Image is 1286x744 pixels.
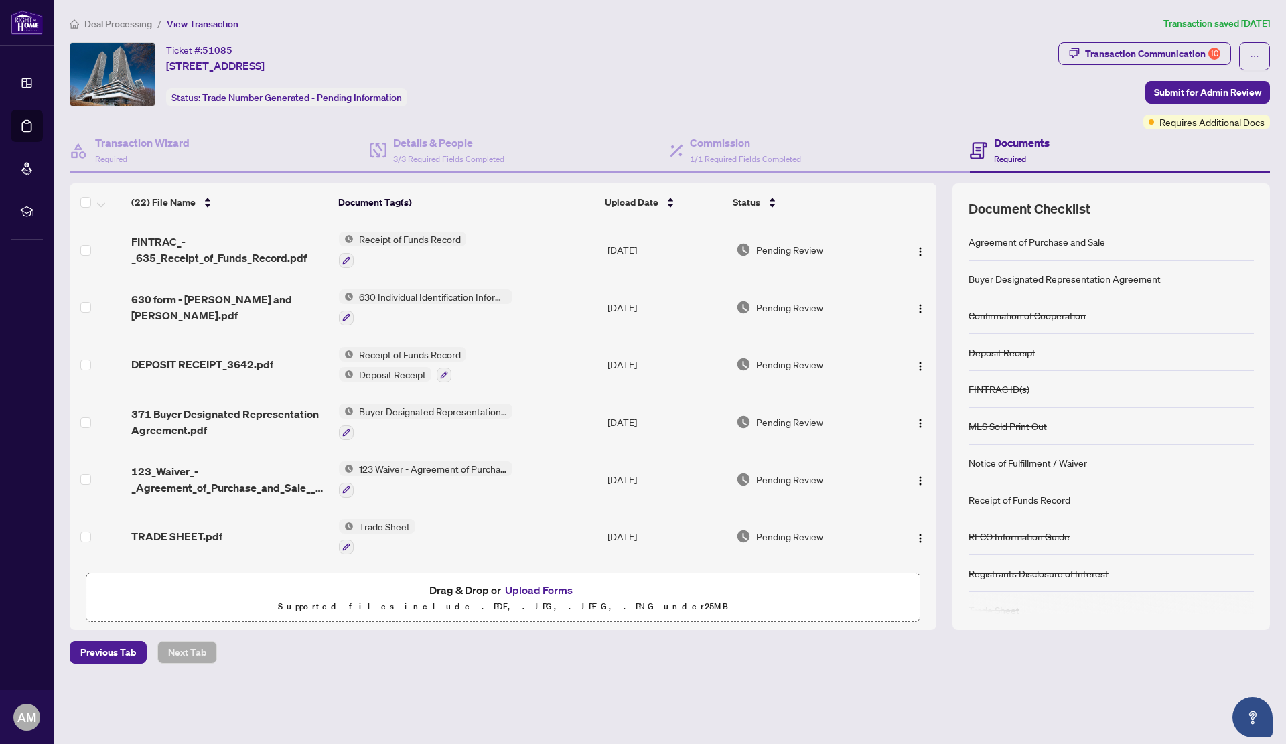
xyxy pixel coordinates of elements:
button: Logo [910,526,931,547]
img: Document Status [736,300,751,315]
span: Previous Tab [80,642,136,663]
span: FINTRAC_-_635_Receipt_of_Funds_Record.pdf [131,234,328,266]
img: Logo [915,533,926,544]
button: Logo [910,411,931,433]
img: Logo [915,303,926,314]
img: Status Icon [339,461,354,476]
span: 630 Individual Identification Information Record [354,289,512,304]
th: (22) File Name [126,183,332,221]
img: Document Status [736,529,751,544]
span: ellipsis [1250,52,1259,61]
img: Status Icon [339,519,354,534]
div: Transaction Communication [1085,43,1220,64]
span: Requires Additional Docs [1159,115,1265,129]
span: Pending Review [756,415,823,429]
div: Notice of Fulfillment / Waiver [969,455,1087,470]
span: Pending Review [756,242,823,257]
img: Document Status [736,357,751,372]
button: Status IconTrade Sheet [339,519,415,555]
img: Document Status [736,415,751,429]
span: 3/3 Required Fields Completed [393,154,504,164]
p: Supported files include .PDF, .JPG, .JPEG, .PNG under 25 MB [94,599,912,615]
td: [DATE] [602,393,730,451]
td: [DATE] [602,565,730,619]
th: Document Tag(s) [333,183,600,221]
span: Deal Processing [84,18,152,30]
button: Upload Forms [501,581,577,599]
div: FINTRAC ID(s) [969,382,1029,396]
span: TRADE SHEET.pdf [131,528,222,544]
span: Drag & Drop or [429,581,577,599]
li: / [157,16,161,31]
button: Transaction Communication10 [1058,42,1231,65]
span: Status [733,195,760,210]
th: Status [727,183,887,221]
div: Receipt of Funds Record [969,492,1070,507]
button: Status IconBuyer Designated Representation Agreement [339,404,512,440]
span: Pending Review [756,472,823,487]
img: Status Icon [339,404,354,419]
td: [DATE] [602,336,730,394]
button: Status Icon630 Individual Identification Information Record [339,289,512,325]
span: Buyer Designated Representation Agreement [354,404,512,419]
span: Required [95,154,127,164]
article: Transaction saved [DATE] [1163,16,1270,31]
div: RECO Information Guide [969,529,1070,544]
div: Registrants Disclosure of Interest [969,566,1109,581]
button: Next Tab [157,641,217,664]
img: Status Icon [339,232,354,246]
div: Deposit Receipt [969,345,1035,360]
img: Status Icon [339,289,354,304]
div: Agreement of Purchase and Sale [969,234,1105,249]
button: Status Icon123 Waiver - Agreement of Purchase and Sale [339,461,512,498]
span: home [70,19,79,29]
span: 630 form - [PERSON_NAME] and [PERSON_NAME].pdf [131,291,328,323]
div: Buyer Designated Representation Agreement [969,271,1161,286]
button: Logo [910,469,931,490]
img: logo [11,10,43,35]
div: Status: [166,88,407,106]
span: DEPOSIT RECEIPT_3642.pdf [131,356,273,372]
img: IMG-W12110928_1.jpg [70,43,155,106]
h4: Transaction Wizard [95,135,190,151]
div: Ticket #: [166,42,232,58]
span: 371 Buyer Designated Representation Agreement.pdf [131,406,328,438]
h4: Details & People [393,135,504,151]
div: Confirmation of Cooperation [969,308,1086,323]
span: Document Checklist [969,200,1090,218]
h4: Commission [690,135,801,151]
span: Pending Review [756,529,823,544]
span: [STREET_ADDRESS] [166,58,265,74]
span: Receipt of Funds Record [354,232,466,246]
span: Pending Review [756,357,823,372]
img: Status Icon [339,347,354,362]
td: [DATE] [602,508,730,566]
span: Receipt of Funds Record [354,347,466,362]
td: [DATE] [602,279,730,336]
span: Trade Number Generated - Pending Information [202,92,402,104]
button: Submit for Admin Review [1145,81,1270,104]
span: 51085 [202,44,232,56]
button: Logo [910,297,931,318]
span: Submit for Admin Review [1154,82,1261,103]
span: Drag & Drop orUpload FormsSupported files include .PDF, .JPG, .JPEG, .PNG under25MB [86,573,920,623]
button: Logo [910,354,931,375]
span: 123_Waiver_-_Agreement_of_Purchase_and_Sale__Buyer__A_-_PropTx-[PERSON_NAME].pdf [131,463,328,496]
img: Logo [915,246,926,257]
span: 1/1 Required Fields Completed [690,154,801,164]
th: Upload Date [599,183,727,221]
img: Logo [915,361,926,372]
span: AM [17,708,36,727]
button: Previous Tab [70,641,147,664]
td: [DATE] [602,451,730,508]
div: MLS Sold Print Out [969,419,1047,433]
img: Logo [915,475,926,486]
span: Pending Review [756,300,823,315]
img: Document Status [736,242,751,257]
span: View Transaction [167,18,238,30]
button: Status IconReceipt of Funds RecordStatus IconDeposit Receipt [339,347,466,383]
img: Status Icon [339,367,354,382]
button: Status IconReceipt of Funds Record [339,232,466,268]
span: Required [994,154,1026,164]
button: Logo [910,239,931,261]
